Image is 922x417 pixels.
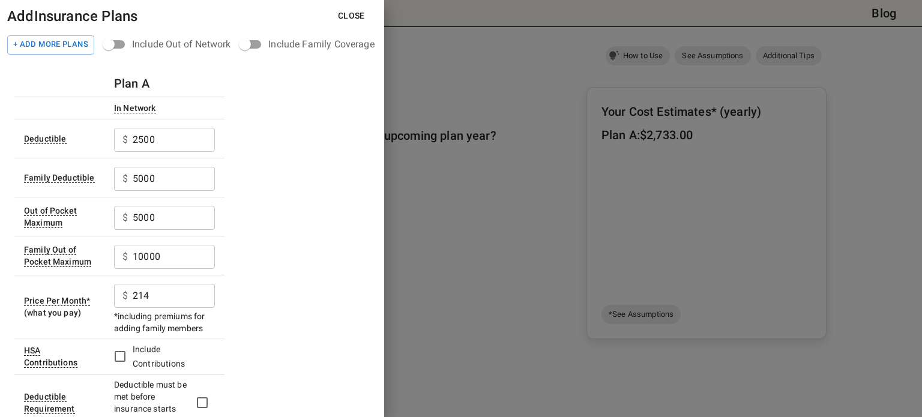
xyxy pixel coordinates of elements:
td: (what you pay) [14,275,104,338]
button: Close [328,5,375,27]
p: $ [122,172,128,186]
div: Similar to Out of Pocket Maximum, but applies to your whole family. This is the maximum amount of... [24,245,91,267]
div: Similar to deductible, but applies to your whole family. Once the total money spent by covered by... [24,173,95,183]
h6: Add Insurance Plans [7,5,137,28]
div: Include Family Coverage [268,37,374,52]
p: $ [122,133,128,147]
td: *including premiums for adding family members [104,275,224,338]
p: $ [122,211,128,225]
div: Leave the checkbox empty if you don't what an HSA (Health Savings Account) is. If the insurance p... [24,346,77,368]
div: position [104,33,240,56]
p: $ [122,250,128,264]
div: Amount of money you must individually pay from your pocket before the health plan starts to pay. ... [24,134,67,144]
button: Add Plan to Comparison [7,35,94,55]
div: position [240,33,384,56]
div: Costs for services from providers who've agreed on prices with your insurance plan. There are oft... [114,103,156,113]
div: This option will be 'Yes' for most plans. If your plan details say something to the effect of 'de... [24,392,75,414]
div: Sometimes called 'Out of Pocket Limit' or 'Annual Limit'. This is the maximum amount of money tha... [24,206,77,228]
div: Sometimes called 'plan cost'. The portion of the plan premium that comes out of your wallet each ... [24,296,90,306]
div: Include Out of Network [132,37,230,52]
p: $ [122,289,128,303]
span: Include Contributions [133,344,185,368]
h6: Plan A [114,74,149,93]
